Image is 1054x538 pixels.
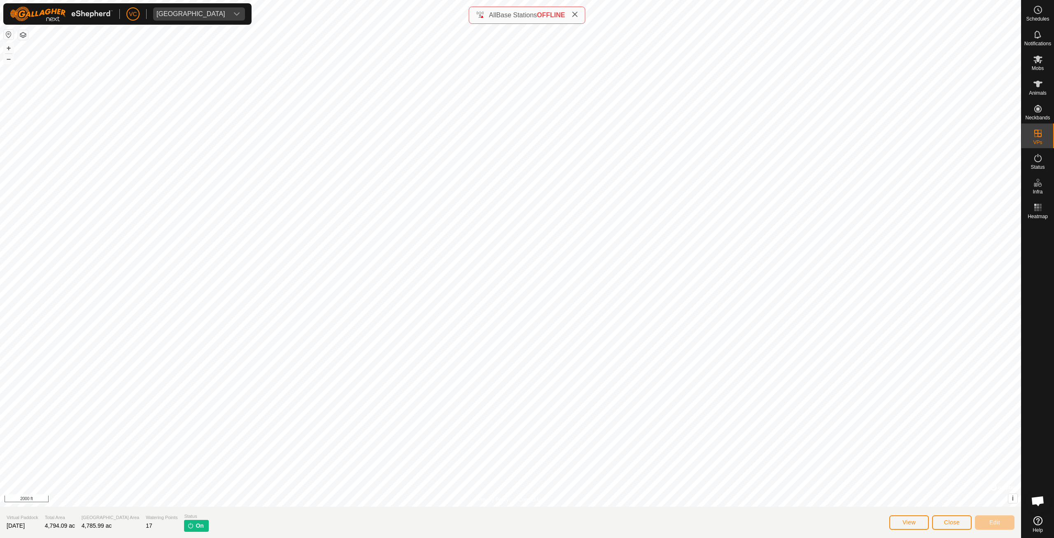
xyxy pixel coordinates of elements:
span: 4,785.99 ac [82,522,112,529]
span: i [1012,495,1014,502]
span: Close [944,519,960,526]
div: dropdown trigger [229,7,245,21]
span: VC [129,10,137,19]
span: OFFLINE [537,12,565,19]
span: Buenos Aires [153,7,229,21]
span: Total Area [45,514,75,521]
span: Heatmap [1028,214,1048,219]
span: Edit [989,519,1000,526]
span: Neckbands [1025,115,1050,120]
img: turn-on [187,522,194,529]
span: All [489,12,497,19]
span: [GEOGRAPHIC_DATA] Area [82,514,139,521]
a: Help [1021,513,1054,536]
span: [DATE] [7,522,25,529]
span: View [902,519,916,526]
span: Virtual Paddock [7,514,38,521]
button: Reset Map [4,30,14,40]
span: Infra [1033,189,1042,194]
span: Help [1033,528,1043,533]
span: Status [184,513,208,520]
button: Edit [975,515,1014,530]
span: Animals [1029,91,1047,95]
a: Privacy Policy [478,496,509,503]
img: Gallagher Logo [10,7,113,21]
span: Status [1031,165,1045,170]
button: Map Layers [18,30,28,40]
span: Mobs [1032,66,1044,71]
span: 4,794.09 ac [45,522,75,529]
span: Notifications [1024,41,1051,46]
span: Watering Points [146,514,177,521]
button: – [4,54,14,64]
a: Contact Us [519,496,543,503]
span: Base Stations [496,12,537,19]
span: On [196,522,203,530]
span: Schedules [1026,16,1049,21]
span: 17 [146,522,152,529]
div: Open chat [1026,489,1050,513]
span: VPs [1033,140,1042,145]
button: i [1008,494,1017,503]
button: View [889,515,929,530]
div: [GEOGRAPHIC_DATA] [156,11,225,17]
button: + [4,43,14,53]
button: Close [932,515,972,530]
